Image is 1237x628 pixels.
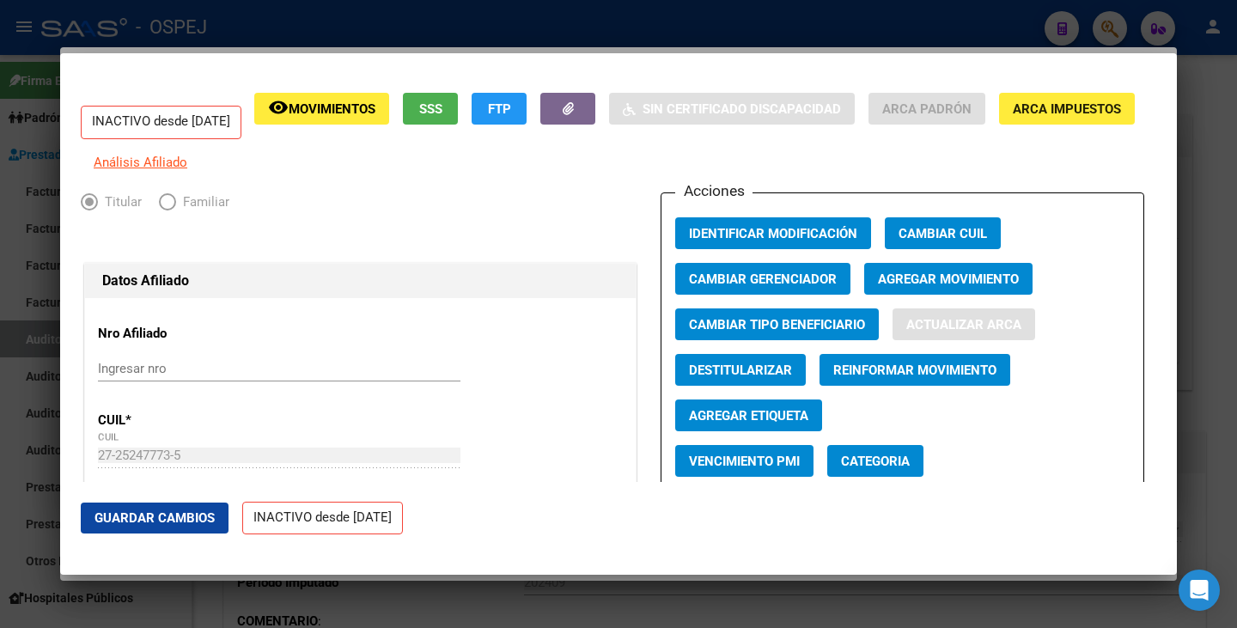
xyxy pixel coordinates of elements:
[488,101,511,117] span: FTP
[689,226,857,241] span: Identificar Modificación
[827,445,923,477] button: Categoria
[689,454,800,469] span: Vencimiento PMI
[81,503,229,533] button: Guardar Cambios
[833,363,996,378] span: Reinformar Movimiento
[643,101,841,117] span: Sin Certificado Discapacidad
[1179,570,1220,611] div: Open Intercom Messenger
[841,454,910,469] span: Categoria
[899,226,987,241] span: Cambiar CUIL
[689,317,865,332] span: Cambiar Tipo Beneficiario
[893,308,1035,340] button: Actualizar ARCA
[675,308,879,340] button: Cambiar Tipo Beneficiario
[999,93,1135,125] button: ARCA Impuestos
[882,101,972,117] span: ARCA Padrón
[403,93,458,125] button: SSS
[675,354,806,386] button: Destitularizar
[242,502,403,535] p: INACTIVO desde [DATE]
[820,354,1010,386] button: Reinformar Movimiento
[81,106,241,139] p: INACTIVO desde [DATE]
[675,445,813,477] button: Vencimiento PMI
[1013,101,1121,117] span: ARCA Impuestos
[609,93,855,125] button: Sin Certificado Discapacidad
[885,217,1001,249] button: Cambiar CUIL
[689,271,837,287] span: Cambiar Gerenciador
[868,93,985,125] button: ARCA Padrón
[472,93,527,125] button: FTP
[94,510,215,526] span: Guardar Cambios
[268,97,289,118] mat-icon: remove_red_eye
[102,271,618,291] h1: Datos Afiliado
[675,263,850,295] button: Cambiar Gerenciador
[675,180,753,202] h3: Acciones
[94,155,187,170] span: Análisis Afiliado
[81,198,247,213] mat-radio-group: Elija una opción
[689,408,808,424] span: Agregar Etiqueta
[419,101,442,117] span: SSS
[675,399,822,431] button: Agregar Etiqueta
[98,192,142,212] span: Titular
[906,317,1021,332] span: Actualizar ARCA
[675,217,871,249] button: Identificar Modificación
[289,101,375,117] span: Movimientos
[98,324,255,344] p: Nro Afiliado
[689,363,792,378] span: Destitularizar
[878,271,1019,287] span: Agregar Movimiento
[864,263,1033,295] button: Agregar Movimiento
[254,93,389,125] button: Movimientos
[176,192,229,212] span: Familiar
[98,411,255,430] p: CUIL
